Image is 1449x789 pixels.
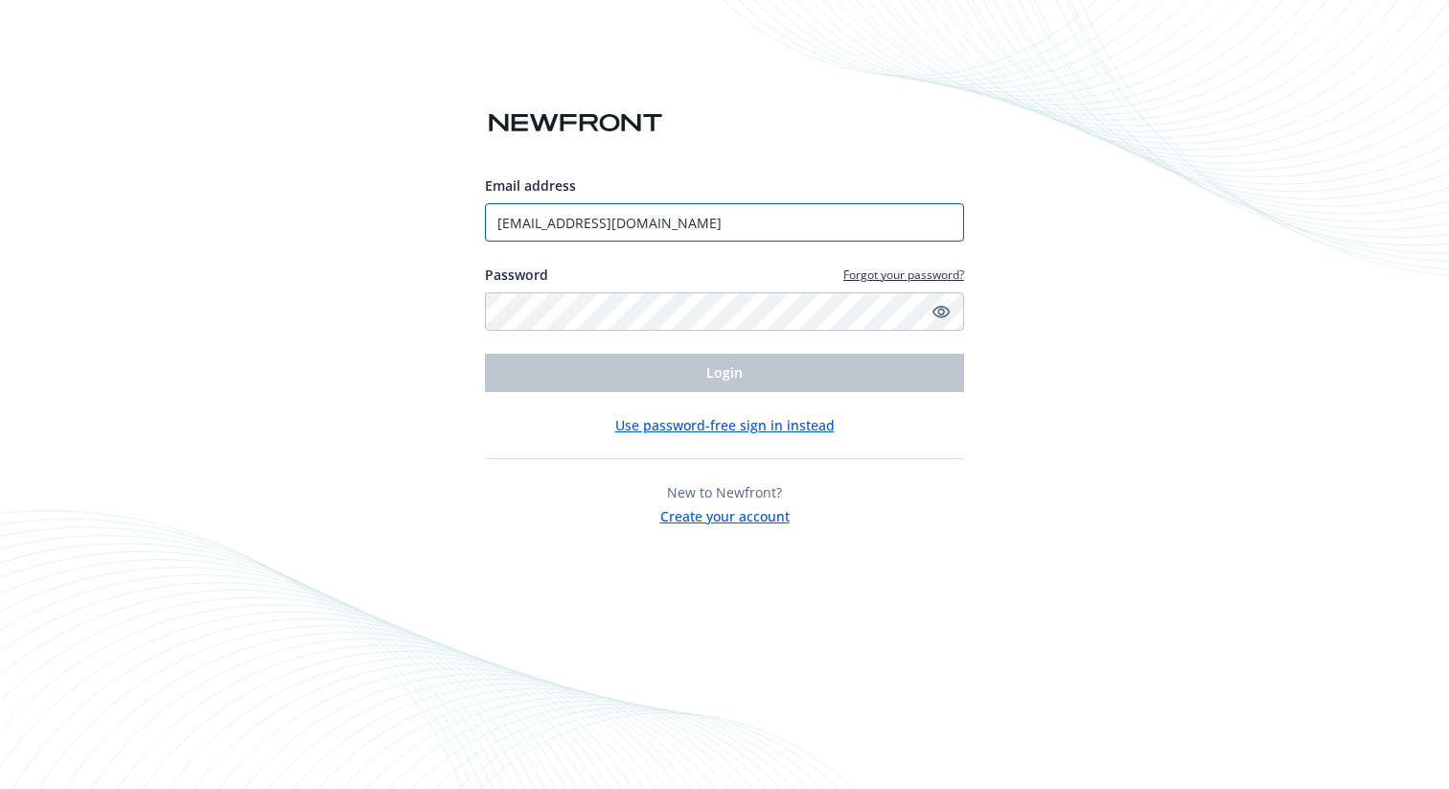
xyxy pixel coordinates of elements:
[485,265,548,285] label: Password
[930,300,953,323] a: Show password
[615,415,835,435] button: Use password-free sign in instead
[485,354,964,392] button: Login
[660,502,790,526] button: Create your account
[485,292,964,331] input: Enter your password
[485,176,576,195] span: Email address
[706,363,743,382] span: Login
[843,267,964,283] a: Forgot your password?
[485,106,666,140] img: Newfront logo
[667,483,782,501] span: New to Newfront?
[485,203,964,242] input: Enter your email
